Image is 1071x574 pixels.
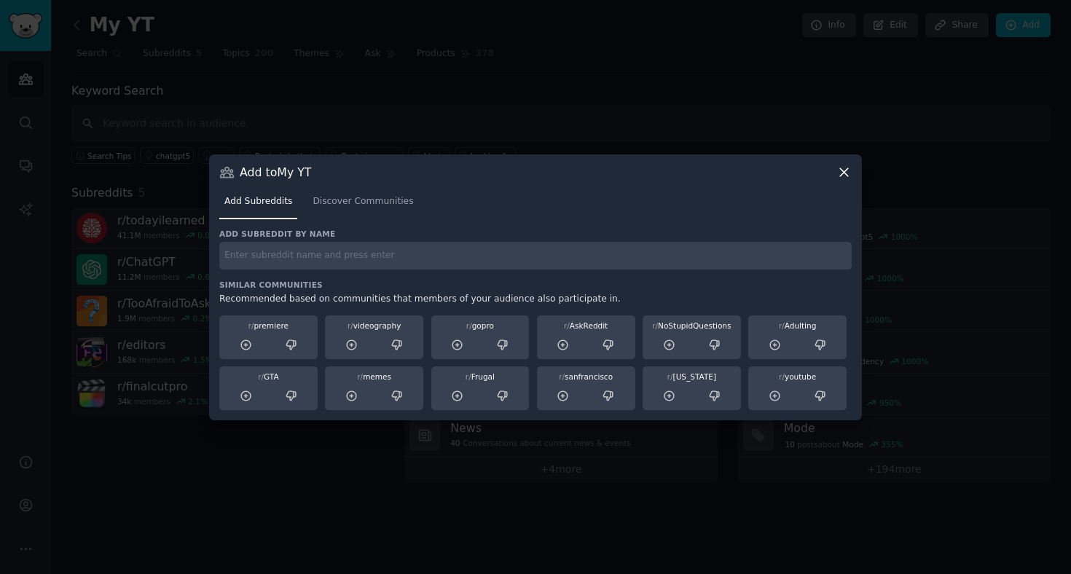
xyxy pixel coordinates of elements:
div: sanfrancisco [542,371,630,382]
span: r/ [652,321,658,330]
span: r/ [357,372,363,381]
h3: Add subreddit by name [219,229,852,239]
div: NoStupidQuestions [648,321,736,331]
div: GTA [224,371,313,382]
span: r/ [348,321,353,330]
input: Enter subreddit name and press enter [219,242,852,270]
a: Discover Communities [307,190,418,220]
div: Adulting [753,321,841,331]
span: r/ [559,372,565,381]
div: Recommended based on communities that members of your audience also participate in. [219,293,852,306]
div: gopro [436,321,525,331]
span: Discover Communities [313,195,413,208]
a: Add Subreddits [219,190,297,220]
span: r/ [779,321,785,330]
div: Frugal [436,371,525,382]
span: r/ [779,372,785,381]
h3: Similar Communities [219,280,852,290]
div: videography [330,321,418,331]
div: premiere [224,321,313,331]
h3: Add to My YT [240,165,311,180]
span: r/ [564,321,570,330]
span: r/ [466,372,471,381]
span: r/ [466,321,472,330]
span: Add Subreddits [224,195,292,208]
div: memes [330,371,418,382]
div: [US_STATE] [648,371,736,382]
div: AskReddit [542,321,630,331]
span: r/ [248,321,254,330]
span: r/ [258,372,264,381]
span: r/ [667,372,673,381]
div: youtube [753,371,841,382]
